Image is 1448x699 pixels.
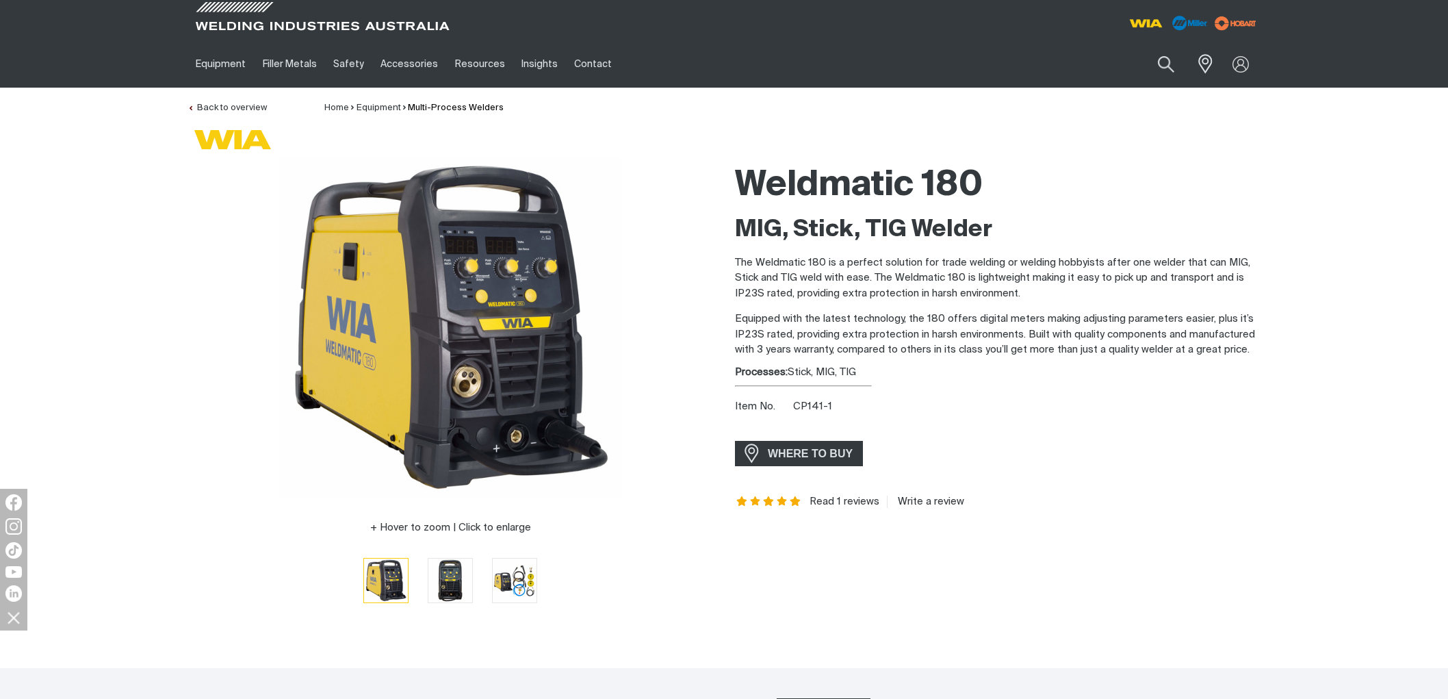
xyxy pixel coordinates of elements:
a: Read 1 reviews [810,496,879,508]
a: Multi-Process Welders [408,103,504,112]
nav: Breadcrumb [324,101,504,115]
a: Equipment [188,40,254,88]
img: miller [1211,13,1260,34]
span: Item No. [735,399,790,415]
div: Stick, MIG, TIG [735,365,1260,381]
img: TikTok [5,542,22,559]
p: Equipped with the latest technology, the 180 offers digital meters making adjusting parameters ea... [735,312,1260,358]
a: WHERE TO BUY [735,441,863,466]
a: Equipment [357,103,401,112]
a: Resources [447,40,513,88]
img: hide socials [2,606,25,629]
a: Filler Metals [254,40,324,88]
a: Safety [325,40,372,88]
img: Weldmatic 180 [364,559,408,602]
strong: Processes: [735,367,788,377]
h2: MIG, Stick, TIG Welder [735,215,1260,245]
h1: Weldmatic 180 [735,164,1260,208]
p: The Weldmatic 180 is a perfect solution for trade welding or welding hobbyists after one welder t... [735,255,1260,302]
img: Weldmatic 180 [279,157,621,499]
img: Weldmatic 180 [493,559,536,602]
nav: Main [188,40,992,88]
img: YouTube [5,566,22,578]
a: Insights [513,40,566,88]
input: Product name or item number... [1126,48,1189,80]
a: Accessories [372,40,446,88]
span: CP141-1 [793,401,832,411]
img: Instagram [5,518,22,535]
img: LinkedIn [5,585,22,602]
button: Go to slide 1 [363,558,409,603]
img: Weldmatic 180 [428,559,472,602]
button: Hover to zoom | Click to enlarge [362,520,539,536]
button: Search products [1143,48,1189,80]
a: Contact [566,40,620,88]
span: WHERE TO BUY [759,443,862,465]
button: Go to slide 2 [428,558,473,603]
button: Go to slide 3 [492,558,537,603]
a: Home [324,103,349,112]
img: Facebook [5,494,22,511]
a: Back to overview of Multi-Process Welders [188,103,267,112]
a: Write a review [887,496,964,508]
span: Rating: 5 [735,497,802,507]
